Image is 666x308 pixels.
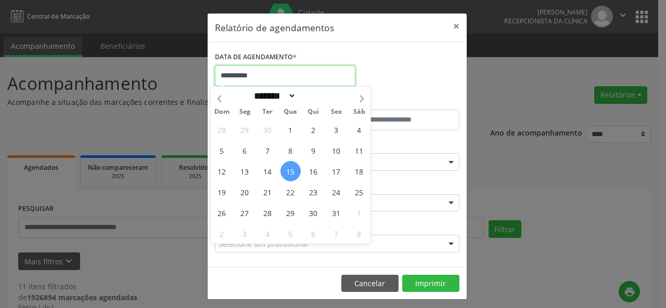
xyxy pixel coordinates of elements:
[280,203,301,223] span: Outubro 29, 2025
[235,203,255,223] span: Outubro 27, 2025
[235,161,255,181] span: Outubro 13, 2025
[349,161,369,181] span: Outubro 18, 2025
[326,182,347,202] span: Outubro 24, 2025
[349,182,369,202] span: Outubro 25, 2025
[211,109,234,115] span: Dom
[326,161,347,181] span: Outubro 17, 2025
[258,161,278,181] span: Outubro 14, 2025
[280,223,301,244] span: Novembro 5, 2025
[258,223,278,244] span: Novembro 4, 2025
[280,119,301,140] span: Outubro 1, 2025
[235,223,255,244] span: Novembro 3, 2025
[326,140,347,160] span: Outubro 10, 2025
[349,203,369,223] span: Novembro 1, 2025
[340,93,459,110] label: ATÉ
[303,223,324,244] span: Novembro 6, 2025
[446,14,467,39] button: Close
[325,109,348,115] span: Sex
[349,140,369,160] span: Outubro 11, 2025
[235,182,255,202] span: Outubro 20, 2025
[233,109,256,115] span: Seg
[258,182,278,202] span: Outubro 21, 2025
[212,140,232,160] span: Outubro 5, 2025
[258,140,278,160] span: Outubro 7, 2025
[235,119,255,140] span: Setembro 29, 2025
[212,223,232,244] span: Novembro 2, 2025
[215,21,334,34] h5: Relatório de agendamentos
[326,119,347,140] span: Outubro 3, 2025
[279,109,302,115] span: Qua
[215,49,297,65] label: DATA DE AGENDAMENTO
[212,161,232,181] span: Outubro 12, 2025
[326,203,347,223] span: Outubro 31, 2025
[303,182,324,202] span: Outubro 23, 2025
[303,119,324,140] span: Outubro 2, 2025
[296,90,330,101] input: Year
[280,140,301,160] span: Outubro 8, 2025
[280,182,301,202] span: Outubro 22, 2025
[303,203,324,223] span: Outubro 30, 2025
[348,109,370,115] span: Sáb
[258,119,278,140] span: Setembro 30, 2025
[258,203,278,223] span: Outubro 28, 2025
[326,223,347,244] span: Novembro 7, 2025
[256,109,279,115] span: Ter
[212,182,232,202] span: Outubro 19, 2025
[219,238,308,249] span: Selecione um profissional
[212,203,232,223] span: Outubro 26, 2025
[303,161,324,181] span: Outubro 16, 2025
[341,275,399,292] button: Cancelar
[303,140,324,160] span: Outubro 9, 2025
[235,140,255,160] span: Outubro 6, 2025
[349,223,369,244] span: Novembro 8, 2025
[402,275,459,292] button: Imprimir
[349,119,369,140] span: Outubro 4, 2025
[251,90,297,101] select: Month
[302,109,325,115] span: Qui
[280,161,301,181] span: Outubro 15, 2025
[212,119,232,140] span: Setembro 28, 2025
